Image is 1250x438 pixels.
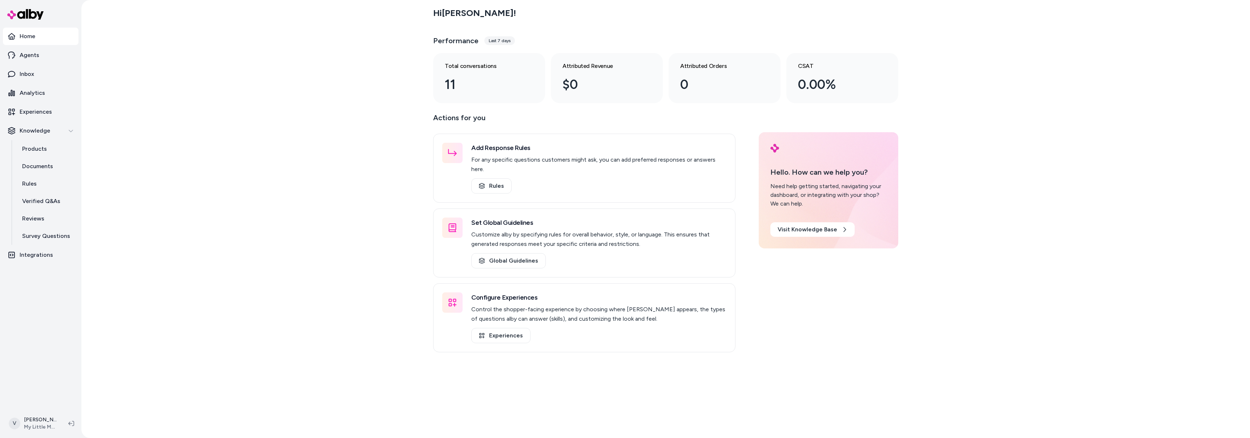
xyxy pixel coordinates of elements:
a: Agents [3,46,78,64]
a: Inbox [3,65,78,83]
button: V[PERSON_NAME]My Little Magic Shop [4,412,62,435]
h3: Attributed Orders [680,62,757,70]
a: Analytics [3,84,78,102]
p: Actions for you [433,112,735,129]
a: CSAT 0.00% [786,53,898,103]
p: Reviews [22,214,44,223]
img: alby Logo [7,9,44,20]
p: Verified Q&As [22,197,60,206]
p: Hello. How can we help you? [770,167,887,178]
div: 0 [680,75,757,94]
a: Visit Knowledge Base [770,222,855,237]
p: [PERSON_NAME] [24,416,57,423]
div: Last 7 days [484,36,515,45]
a: Global Guidelines [471,253,546,268]
a: Rules [15,175,78,192]
h3: Add Response Rules [471,143,726,153]
a: Home [3,28,78,45]
a: Total conversations 11 [433,53,545,103]
h3: Total conversations [445,62,522,70]
p: Integrations [20,251,53,259]
a: Products [15,140,78,158]
p: Experiences [20,108,52,116]
p: Survey Questions [22,232,70,240]
a: Rules [471,178,512,194]
a: Experiences [471,328,531,343]
a: Attributed Orders 0 [669,53,781,103]
a: Reviews [15,210,78,227]
p: Agents [20,51,39,60]
h3: Set Global Guidelines [471,218,726,228]
img: alby Logo [770,144,779,153]
a: Integrations [3,246,78,264]
h3: CSAT [798,62,875,70]
a: Documents [15,158,78,175]
p: Documents [22,162,53,171]
span: V [9,418,20,429]
p: Home [20,32,35,41]
a: Experiences [3,103,78,121]
div: 0.00% [798,75,875,94]
h3: Configure Experiences [471,292,726,303]
div: $0 [562,75,640,94]
p: Rules [22,179,37,188]
h3: Attributed Revenue [562,62,640,70]
a: Verified Q&As [15,192,78,210]
p: Inbox [20,70,34,78]
div: 11 [445,75,522,94]
div: Need help getting started, navigating your dashboard, or integrating with your shop? We can help. [770,182,887,208]
a: Survey Questions [15,227,78,245]
p: Analytics [20,89,45,97]
p: Control the shopper-facing experience by choosing where [PERSON_NAME] appears, the types of quest... [471,305,726,324]
p: For any specific questions customers might ask, you can add preferred responses or answers here. [471,155,726,174]
h2: Hi [PERSON_NAME] ! [433,8,516,19]
h3: Performance [433,36,479,46]
p: Customize alby by specifying rules for overall behavior, style, or language. This ensures that ge... [471,230,726,249]
p: Knowledge [20,126,50,135]
p: Products [22,145,47,153]
span: My Little Magic Shop [24,423,57,431]
button: Knowledge [3,122,78,139]
a: Attributed Revenue $0 [551,53,663,103]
